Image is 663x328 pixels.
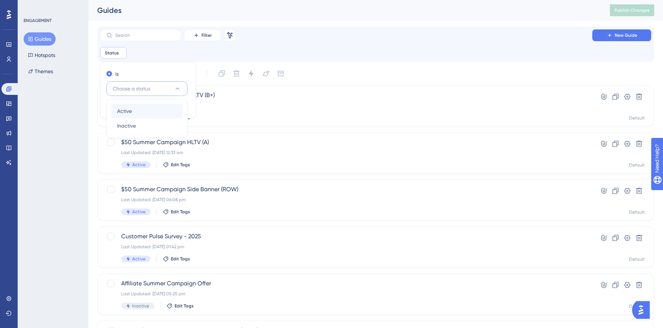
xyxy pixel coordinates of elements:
div: Last Updated: [DATE] 12:33 am [121,150,571,156]
button: Hotspots [24,49,60,62]
div: Guides [97,5,592,15]
div: Default [629,256,645,262]
span: Edit Tags [171,256,190,262]
span: Edit Tags [171,209,190,215]
div: Default [629,115,645,121]
span: $100 Summer Campaign HLTV (B+) [121,91,571,100]
span: Status [105,50,119,56]
span: Active [132,209,145,215]
div: Last Updated: [DATE] 01:42 pm [121,244,571,250]
span: Publish Changes [614,7,650,13]
button: Edit Tags [163,256,190,262]
button: Edit Tags [166,303,194,309]
div: Default [629,162,645,168]
input: Search [115,33,175,38]
span: Choose a status [113,84,150,93]
div: Default [629,209,645,215]
button: Themes [24,65,57,78]
div: Last Updated: [DATE] 05:25 pm [121,291,571,297]
button: New Guide [592,29,651,41]
button: Publish Changes [610,4,654,16]
span: Edit Tags [175,303,194,309]
span: Inactive [117,121,136,130]
div: Last Updated: [DATE] 06:07 pm [121,103,571,108]
div: Last Updated: [DATE] 06:08 pm [121,197,571,203]
button: Edit Tags [163,209,190,215]
button: Guides [24,32,56,46]
span: Customer Pulse Survey - 2025 [121,232,571,241]
span: $50 Summer Campaign HLTV (A) [121,138,571,147]
button: Active [111,104,183,118]
span: Active [132,162,145,168]
span: $50 Summer Campaign Side Banner (ROW) [121,185,571,194]
span: Filter [201,32,212,38]
span: Inactive [132,303,149,309]
iframe: UserGuiding AI Assistant Launcher [632,299,654,321]
span: Edit Tags [171,162,190,168]
span: Active [117,107,132,115]
span: Need Help? [17,2,46,11]
span: New Guide [615,32,637,38]
button: Edit Tags [163,162,190,168]
button: Filter [184,29,221,41]
div: Default [629,303,645,309]
button: Inactive [111,118,183,133]
button: Choose a status [106,81,187,96]
span: Affiliate Summer Campaign Offer [121,279,571,288]
span: Active [132,256,145,262]
div: ENGAGEMENT [24,18,52,24]
label: is [115,69,119,78]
